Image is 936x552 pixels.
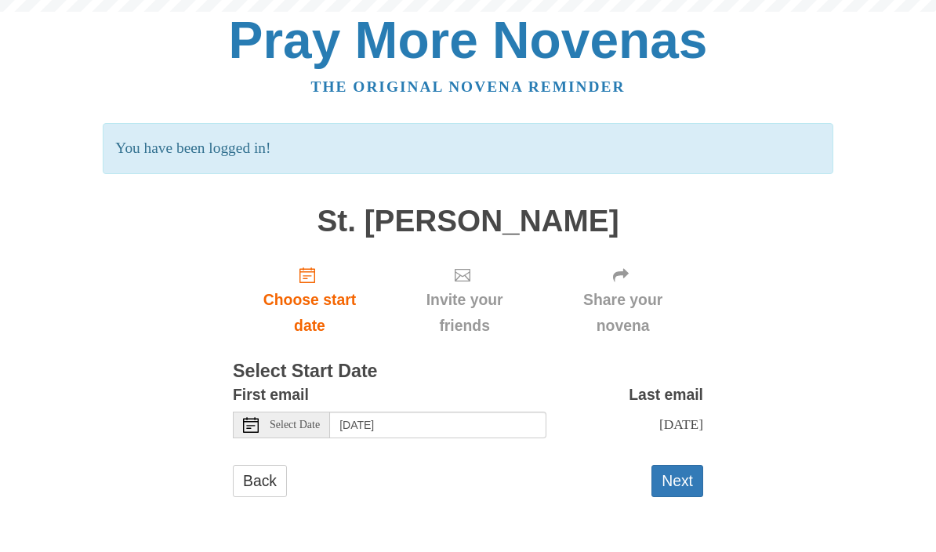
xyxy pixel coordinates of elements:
div: Click "Next" to confirm your start date first. [386,253,542,347]
label: First email [233,382,309,408]
p: You have been logged in! [103,123,833,174]
span: [DATE] [659,416,703,432]
span: Share your novena [558,287,687,339]
label: Last email [629,382,703,408]
a: The original novena reminder [311,78,626,95]
button: Next [651,465,703,497]
a: Pray More Novenas [229,11,708,69]
h3: Select Start Date [233,361,703,382]
div: Click "Next" to confirm your start date first. [542,253,703,347]
a: Back [233,465,287,497]
h1: St. [PERSON_NAME] [233,205,703,238]
span: Invite your friends [402,287,527,339]
span: Choose start date [249,287,371,339]
span: Select Date [270,419,320,430]
a: Choose start date [233,253,386,347]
